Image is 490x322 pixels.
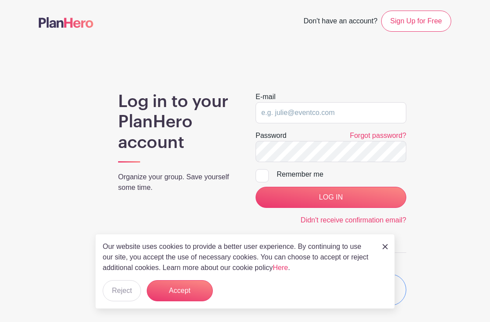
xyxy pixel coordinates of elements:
a: Didn't receive confirmation email? [301,216,406,224]
label: Password [256,130,286,141]
p: Organize your group. Save yourself some time. [118,172,234,193]
button: Accept [147,280,213,301]
p: Our website uses cookies to provide a better user experience. By continuing to use our site, you ... [103,241,373,273]
a: Sign Up for Free [381,11,451,32]
span: Don't have an account? [304,12,378,32]
input: LOG IN [256,187,406,208]
img: close_button-5f87c8562297e5c2d7936805f587ecaba9071eb48480494691a3f1689db116b3.svg [382,244,388,249]
img: logo-507f7623f17ff9eddc593b1ce0a138ce2505c220e1c5a4e2b4648c50719b7d32.svg [39,17,93,28]
label: E-mail [256,92,275,102]
a: Forgot password? [350,132,406,139]
h1: Log in to your PlanHero account [118,92,234,153]
button: Reject [103,280,141,301]
div: Remember me [277,169,406,180]
a: Here [273,264,288,271]
input: e.g. julie@eventco.com [256,102,406,123]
